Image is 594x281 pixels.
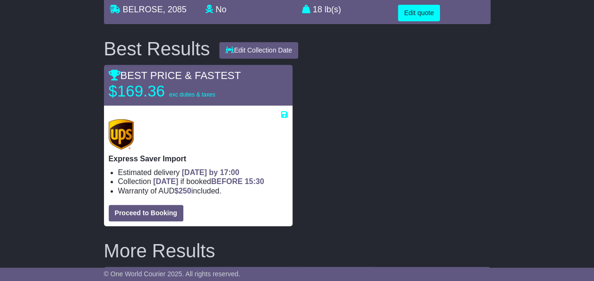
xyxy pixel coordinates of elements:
[325,5,341,14] span: lb(s)
[153,177,264,185] span: if booked
[219,42,298,59] button: Edit Collection Date
[174,187,191,195] span: $
[153,177,178,185] span: [DATE]
[118,168,288,177] li: Estimated delivery
[118,177,288,186] li: Collection
[109,205,183,221] button: Proceed to Booking
[99,38,215,59] div: Best Results
[109,154,288,163] p: Express Saver Import
[179,187,191,195] span: 250
[104,270,241,278] span: © One World Courier 2025. All rights reserved.
[118,186,288,195] li: Warranty of AUD included.
[109,82,227,101] p: $169.36
[215,5,226,14] span: No
[245,177,264,185] span: 15:30
[109,70,241,81] span: BEST PRICE & FASTEST
[211,177,243,185] span: BEFORE
[313,5,322,14] span: 18
[109,119,134,149] img: UPS (new): Express Saver Import
[398,5,440,21] button: Edit quote
[169,91,215,98] span: exc duties & taxes
[163,5,187,14] span: , 2085
[104,240,491,261] h2: More Results
[123,5,163,14] span: BELROSE
[182,168,240,176] span: [DATE] by 17:00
